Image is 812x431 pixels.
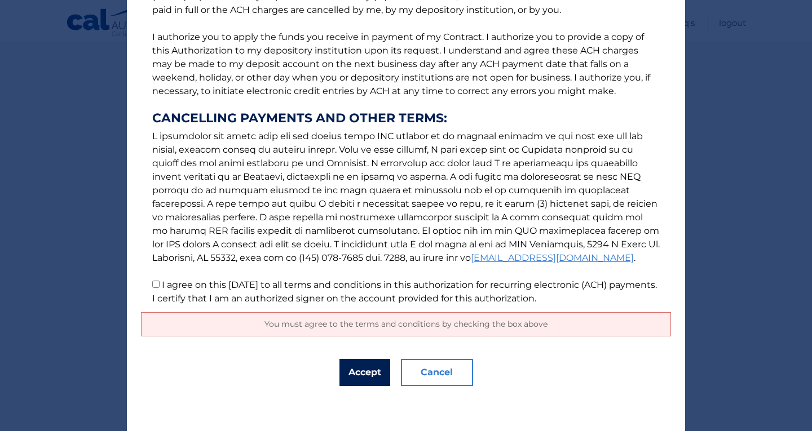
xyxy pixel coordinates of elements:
[339,359,390,386] button: Accept
[264,319,548,329] span: You must agree to the terms and conditions by checking the box above
[471,252,634,263] a: [EMAIL_ADDRESS][DOMAIN_NAME]
[401,359,473,386] button: Cancel
[152,112,660,125] strong: CANCELLING PAYMENTS AND OTHER TERMS:
[152,279,657,304] label: I agree on this [DATE] to all terms and conditions in this authorization for recurring electronic...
